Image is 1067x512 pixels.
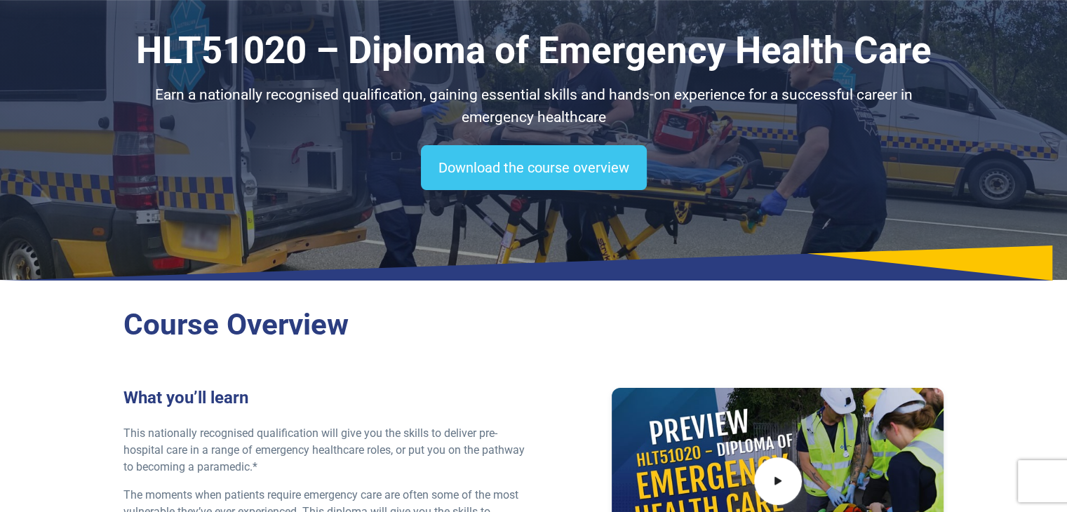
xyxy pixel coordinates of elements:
p: This nationally recognised qualification will give you the skills to deliver pre-hospital care in... [123,425,525,476]
h1: HLT51020 – Diploma of Emergency Health Care [123,29,944,73]
p: Earn a nationally recognised qualification, gaining essential skills and hands-on experience for ... [123,84,944,128]
h3: What you’ll learn [123,388,525,408]
h2: Course Overview [123,307,944,343]
a: Download the course overview [421,145,647,190]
